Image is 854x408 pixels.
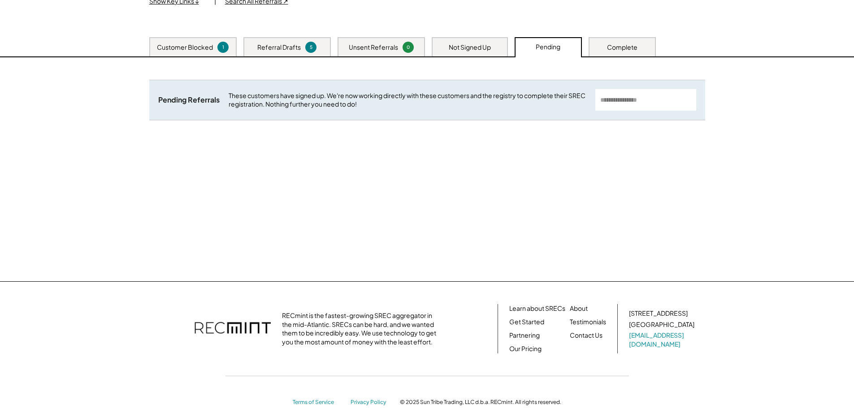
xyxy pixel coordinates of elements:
[157,43,213,52] div: Customer Blocked
[449,43,491,52] div: Not Signed Up
[282,311,441,346] div: RECmint is the fastest-growing SREC aggregator in the mid-Atlantic. SRECs can be hard, and we wan...
[570,331,603,340] a: Contact Us
[404,44,412,51] div: 0
[536,43,560,52] div: Pending
[307,44,315,51] div: 5
[229,91,586,109] div: These customers have signed up. We're now working directly with these customers and the registry ...
[570,318,606,326] a: Testimonials
[509,344,542,353] a: Our Pricing
[293,399,342,406] a: Terms of Service
[400,399,561,406] div: © 2025 Sun Tribe Trading, LLC d.b.a. RECmint. All rights reserved.
[257,43,301,52] div: Referral Drafts
[349,43,398,52] div: Unsent Referrals
[219,44,227,51] div: 1
[629,309,688,318] div: [STREET_ADDRESS]
[607,43,637,52] div: Complete
[509,331,540,340] a: Partnering
[351,399,391,406] a: Privacy Policy
[629,331,696,348] a: [EMAIL_ADDRESS][DOMAIN_NAME]
[629,320,694,329] div: [GEOGRAPHIC_DATA]
[509,304,565,313] a: Learn about SRECs
[570,304,588,313] a: About
[509,318,544,326] a: Get Started
[195,313,271,344] img: recmint-logotype%403x.png
[158,95,220,105] div: Pending Referrals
